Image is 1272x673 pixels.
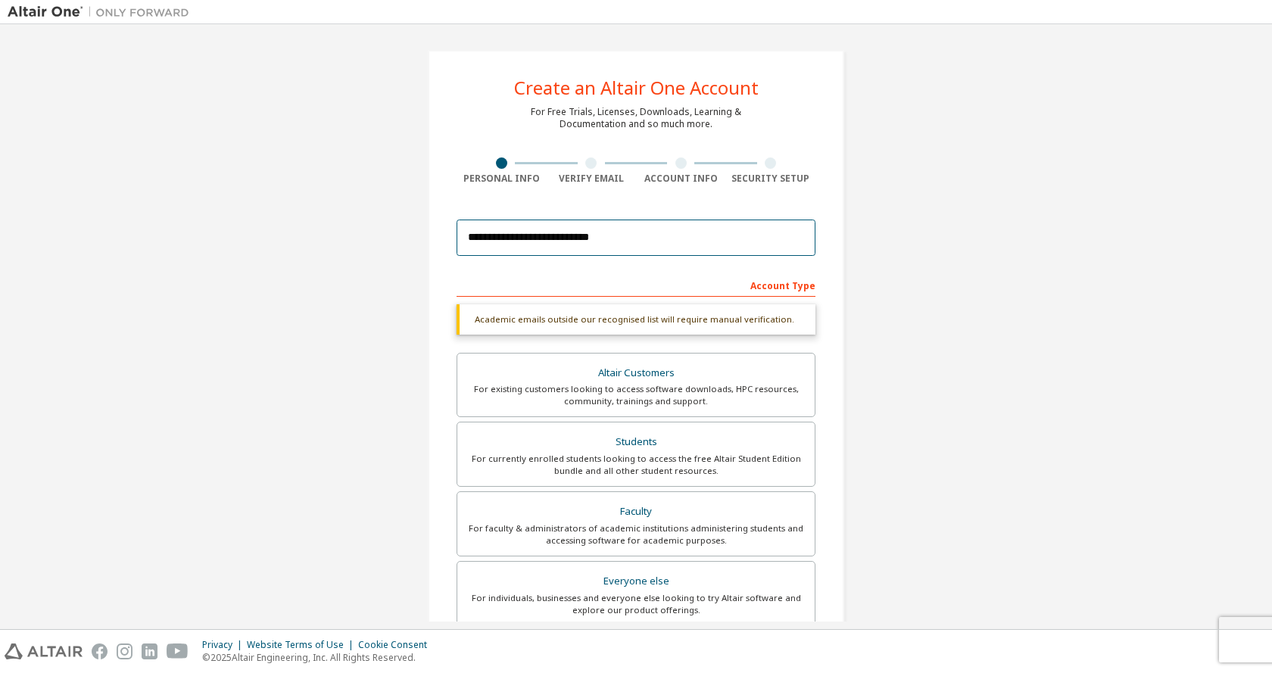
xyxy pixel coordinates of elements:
[466,383,806,407] div: For existing customers looking to access software downloads, HPC resources, community, trainings ...
[466,592,806,616] div: For individuals, businesses and everyone else looking to try Altair software and explore our prod...
[531,106,741,130] div: For Free Trials, Licenses, Downloads, Learning & Documentation and so much more.
[8,5,197,20] img: Altair One
[142,643,157,659] img: linkedin.svg
[466,501,806,522] div: Faculty
[466,432,806,453] div: Students
[726,173,816,185] div: Security Setup
[202,651,436,664] p: © 2025 Altair Engineering, Inc. All Rights Reserved.
[247,639,358,651] div: Website Terms of Use
[466,453,806,477] div: For currently enrolled students looking to access the free Altair Student Edition bundle and all ...
[167,643,189,659] img: youtube.svg
[202,639,247,651] div: Privacy
[514,79,759,97] div: Create an Altair One Account
[358,639,436,651] div: Cookie Consent
[117,643,132,659] img: instagram.svg
[457,273,815,297] div: Account Type
[457,173,547,185] div: Personal Info
[547,173,637,185] div: Verify Email
[466,571,806,592] div: Everyone else
[92,643,108,659] img: facebook.svg
[466,363,806,384] div: Altair Customers
[5,643,83,659] img: altair_logo.svg
[466,522,806,547] div: For faculty & administrators of academic institutions administering students and accessing softwa...
[457,304,815,335] div: Academic emails outside our recognised list will require manual verification.
[636,173,726,185] div: Account Info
